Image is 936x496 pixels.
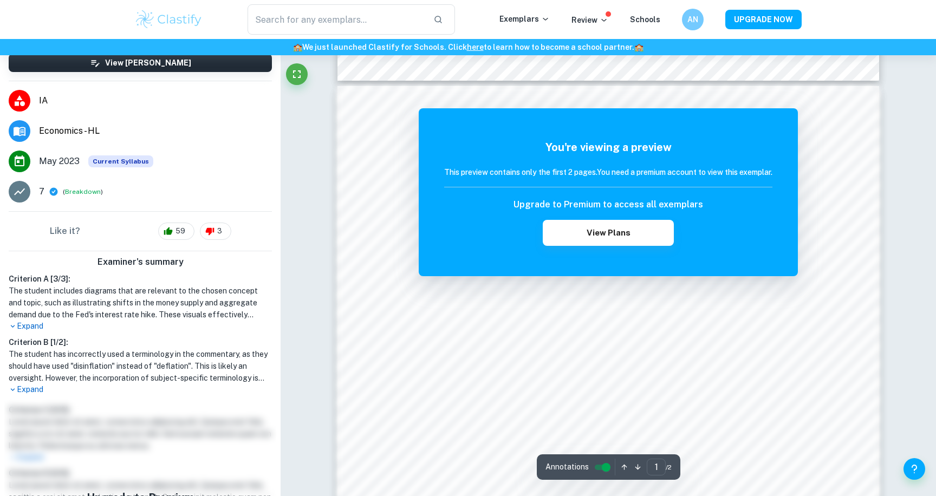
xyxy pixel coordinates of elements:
span: Annotations [545,461,589,473]
h6: Criterion A [ 3 / 3 ]: [9,273,272,285]
p: Expand [9,384,272,395]
span: May 2023 [39,155,80,168]
span: 🏫 [634,43,643,51]
a: Schools [630,15,660,24]
p: 7 [39,185,44,198]
h5: You're viewing a preview [444,139,772,155]
span: Current Syllabus [88,155,153,167]
button: UPGRADE NOW [725,10,802,29]
h6: Upgrade to Premium to access all exemplars [513,198,703,211]
span: 59 [170,226,191,237]
a: here [467,43,484,51]
button: AN [682,9,704,30]
button: View Plans [543,220,674,246]
h1: The student includes diagrams that are relevant to the chosen concept and topic, such as illustra... [9,285,272,321]
h6: This preview contains only the first 2 pages. You need a premium account to view this exemplar. [444,166,772,178]
span: IA [39,94,272,107]
span: Economics - HL [39,125,272,138]
h1: The student has incorrectly used a terminology in the commentary, as they should have used "disin... [9,348,272,384]
button: Breakdown [65,187,101,197]
span: ( ) [63,187,103,197]
h6: Examiner's summary [4,256,276,269]
span: / 2 [666,462,672,472]
div: This exemplar is based on the current syllabus. Feel free to refer to it for inspiration/ideas wh... [88,155,153,167]
span: 3 [211,226,228,237]
button: Help and Feedback [903,458,925,480]
p: Exemplars [499,13,550,25]
input: Search for any exemplars... [248,4,425,35]
button: Fullscreen [286,63,308,85]
button: View [PERSON_NAME] [9,54,272,72]
span: 🏫 [293,43,302,51]
h6: Criterion B [ 1 / 2 ]: [9,336,272,348]
h6: We just launched Clastify for Schools. Click to learn how to become a school partner. [2,41,934,53]
h6: AN [687,14,699,25]
img: Clastify logo [134,9,203,30]
h6: View [PERSON_NAME] [105,57,191,69]
h6: Like it? [50,225,80,238]
p: Expand [9,321,272,332]
p: Review [571,14,608,26]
